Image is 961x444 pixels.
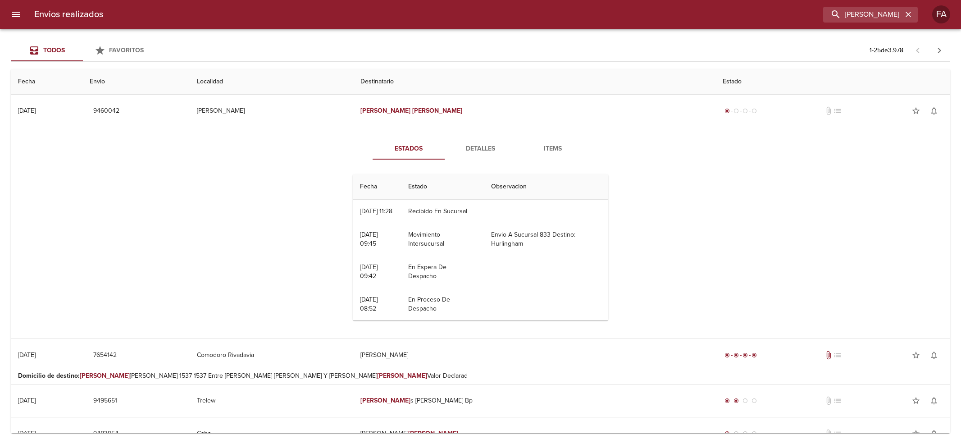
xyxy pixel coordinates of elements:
[18,397,36,404] div: [DATE]
[360,296,378,312] div: [DATE] 08:52
[724,352,730,358] span: radio_button_checked
[360,397,410,404] em: [PERSON_NAME]
[907,346,925,364] button: Agregar a favoritos
[751,431,757,436] span: radio_button_unchecked
[733,108,739,114] span: radio_button_unchecked
[907,46,929,55] span: Pagina anterior
[911,351,920,360] span: star_border
[824,429,833,438] span: No tiene documentos adjuntos
[360,231,378,247] div: [DATE] 09:45
[484,223,608,256] td: Envio A Sucursal 833 Destino: Hurlingham
[34,7,103,22] h6: Envios realizados
[11,69,82,95] th: Fecha
[925,392,943,410] button: Activar notificaciones
[360,107,410,114] em: [PERSON_NAME]
[907,392,925,410] button: Agregar a favoritos
[5,4,27,25] button: menu
[751,108,757,114] span: radio_button_unchecked
[408,430,458,437] em: [PERSON_NAME]
[18,372,80,380] b: Domicilio de destino :
[742,108,748,114] span: radio_button_unchecked
[723,429,759,438] div: Generado
[18,430,36,437] div: [DATE]
[824,396,833,405] span: No tiene documentos adjuntos
[82,69,190,95] th: Envio
[90,347,120,364] button: 7654142
[823,7,902,23] input: buscar
[450,143,511,155] span: Detalles
[907,425,925,443] button: Agregar a favoritos
[733,352,739,358] span: radio_button_checked
[723,396,759,405] div: Despachado
[929,429,938,438] span: notifications_none
[353,174,401,200] th: Fecha
[93,428,118,439] span: 9483954
[733,431,739,436] span: radio_button_unchecked
[870,46,903,55] p: 1 - 25 de 3.978
[929,40,950,61] span: Pagina siguiente
[929,351,938,360] span: notifications_none
[90,393,121,409] button: 9495651
[401,288,484,320] td: En Proceso De Despacho
[93,350,117,361] span: 7654142
[190,384,353,417] td: Trelew
[401,256,484,288] td: En Espera De Despacho
[190,95,353,127] td: [PERSON_NAME]
[824,351,833,360] span: Tiene documentos adjuntos
[724,108,730,114] span: radio_button_checked
[925,102,943,120] button: Activar notificaciones
[833,351,842,360] span: No tiene pedido asociado
[925,425,943,443] button: Activar notificaciones
[929,396,938,405] span: notifications_none
[925,346,943,364] button: Activar notificaciones
[833,106,842,115] span: No tiene pedido asociado
[733,398,739,403] span: radio_button_checked
[401,223,484,256] td: Movimiento Intersucursal
[360,263,378,280] div: [DATE] 09:42
[353,174,608,320] table: Tabla de seguimiento
[353,384,715,417] td: s [PERSON_NAME] Bp
[412,107,462,114] em: [PERSON_NAME]
[377,372,427,380] em: [PERSON_NAME]
[833,429,842,438] span: No tiene pedido asociado
[18,351,36,359] div: [DATE]
[18,107,36,114] div: [DATE]
[80,372,130,380] em: [PERSON_NAME]
[18,371,943,380] p: [PERSON_NAME] 1537 1537 Entre [PERSON_NAME] [PERSON_NAME] Y [PERSON_NAME] Valor Declarad
[484,174,608,200] th: Observacion
[353,69,715,95] th: Destinatario
[373,138,589,160] div: Tabs detalle de guia
[723,106,759,115] div: Generado
[742,352,748,358] span: radio_button_checked
[90,426,122,442] button: 9483954
[401,174,484,200] th: Estado
[11,40,155,61] div: Tabs Envios
[932,5,950,23] div: Abrir información de usuario
[932,5,950,23] div: FA
[522,143,583,155] span: Items
[911,396,920,405] span: star_border
[109,46,144,54] span: Favoritos
[190,339,353,371] td: Comodoro Rivadavia
[751,352,757,358] span: radio_button_checked
[751,398,757,403] span: radio_button_unchecked
[911,429,920,438] span: star_border
[724,431,730,436] span: radio_button_checked
[929,106,938,115] span: notifications_none
[911,106,920,115] span: star_border
[742,431,748,436] span: radio_button_unchecked
[833,396,842,405] span: No tiene pedido asociado
[401,200,484,223] td: Recibido En Sucursal
[715,69,950,95] th: Estado
[724,398,730,403] span: radio_button_checked
[93,395,117,407] span: 9495651
[43,46,65,54] span: Todos
[190,69,353,95] th: Localidad
[90,103,123,119] button: 9460042
[742,398,748,403] span: radio_button_unchecked
[353,339,715,371] td: [PERSON_NAME]
[378,143,439,155] span: Estados
[93,105,119,117] span: 9460042
[360,207,392,215] div: [DATE] 11:28
[723,351,759,360] div: Entregado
